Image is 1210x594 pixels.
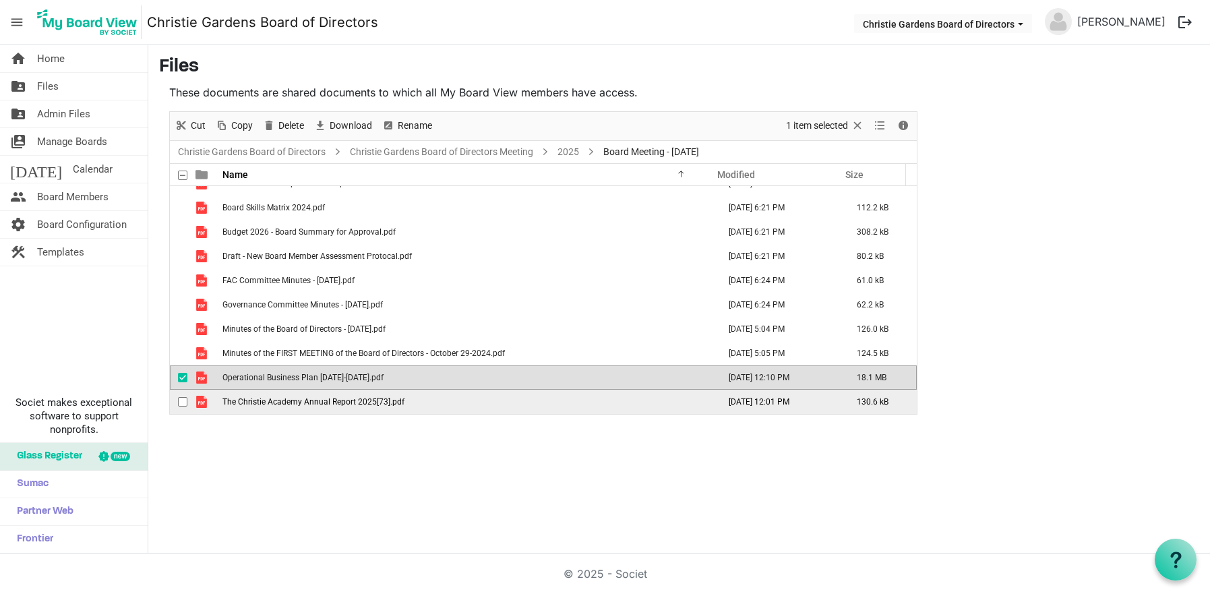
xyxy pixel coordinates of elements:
td: FAC Committee Minutes - January 21, 2025.pdf is template cell column header Name [218,268,715,293]
button: Details [895,117,913,134]
td: is template cell column header type [187,196,218,220]
span: Operational Business Plan [DATE]-[DATE].pdf [222,373,384,382]
a: Christie Gardens Board of Directors [147,9,378,36]
button: Download [311,117,375,134]
span: Board Members [37,183,109,210]
span: construction [10,239,26,266]
a: My Board View Logo [33,5,147,39]
button: Cut [173,117,208,134]
td: is template cell column header type [187,390,218,414]
span: 1 item selected [785,117,849,134]
span: switch_account [10,128,26,155]
span: Copy [230,117,254,134]
span: Sumac [10,471,49,498]
button: View dropdownbutton [872,117,888,134]
span: Board Configuration [37,211,127,238]
td: January 31, 2025 6:24 PM column header Modified [715,268,843,293]
td: 61.0 kB is template cell column header Size [843,268,917,293]
span: settings [10,211,26,238]
img: no-profile-picture.svg [1045,8,1072,35]
span: Manage Boards [37,128,107,155]
span: home [10,45,26,72]
span: Download [328,117,373,134]
span: Admin Files [37,100,90,127]
span: Minutes of the Board of Directors - [DATE].pdf [222,324,386,334]
a: [PERSON_NAME] [1072,8,1171,35]
div: View [869,112,892,140]
span: Minutes of the FIRST MEETING of the Board of Directors - October 29-2024.pdf [222,349,505,358]
td: checkbox [170,365,187,390]
img: My Board View Logo [33,5,142,39]
td: checkbox [170,268,187,293]
td: 308.2 kB is template cell column header Size [843,220,917,244]
td: checkbox [170,341,187,365]
span: Draft - New Board Member Assessment Protocal.pdf [222,251,412,261]
td: is template cell column header type [187,317,218,341]
span: Calendar [73,156,113,183]
span: folder_shared [10,100,26,127]
div: Cut [170,112,210,140]
span: Glass Register [10,443,82,470]
span: [DATE] [10,156,62,183]
span: Budget 2026 - Board Summary for Approval.pdf [222,227,396,237]
a: Christie Gardens Board of Directors Meeting [347,144,536,160]
span: Name [222,169,248,180]
td: is template cell column header type [187,244,218,268]
span: Frontier [10,526,53,553]
span: Cut [189,117,207,134]
span: Modified [717,169,755,180]
span: menu [4,9,30,35]
td: 80.2 kB is template cell column header Size [843,244,917,268]
span: Board Skills Matrix 2024.pdf [222,203,325,212]
td: February 20, 2025 5:05 PM column header Modified [715,341,843,365]
span: Home [37,45,65,72]
span: Partner Web [10,498,73,525]
td: The Christie Academy Annual Report 2025[73].pdf is template cell column header Name [218,390,715,414]
a: 2025 [555,144,582,160]
td: Minutes of the Board of Directors - February 4, 2025.pdf is template cell column header Name [218,317,715,341]
td: is template cell column header type [187,365,218,390]
button: Selection [784,117,867,134]
button: Rename [380,117,435,134]
span: people [10,183,26,210]
span: Rename [396,117,433,134]
a: Christie Gardens Board of Directors [175,144,328,160]
td: 62.2 kB is template cell column header Size [843,293,917,317]
span: Societ makes exceptional software to support nonprofits. [6,396,142,436]
td: checkbox [170,293,187,317]
button: Delete [260,117,307,134]
td: checkbox [170,196,187,220]
td: 124.5 kB is template cell column header Size [843,341,917,365]
span: The Christie Academy Annual Report 2025[73].pdf [222,397,404,407]
td: is template cell column header type [187,293,218,317]
td: February 04, 2025 12:10 PM column header Modified [715,365,843,390]
h3: Files [159,56,1199,79]
span: folder_shared [10,73,26,100]
td: is template cell column header type [187,220,218,244]
td: Budget 2026 - Board Summary for Approval.pdf is template cell column header Name [218,220,715,244]
div: Clear selection [781,112,869,140]
td: February 04, 2025 12:01 PM column header Modified [715,390,843,414]
td: is template cell column header type [187,268,218,293]
div: Copy [210,112,258,140]
td: January 31, 2025 6:21 PM column header Modified [715,244,843,268]
td: checkbox [170,244,187,268]
td: 18.1 MB is template cell column header Size [843,365,917,390]
span: Templates [37,239,84,266]
span: Board Meeting - [DATE] [601,144,702,160]
span: Board Financial Report 2024 12.pdf [222,179,352,188]
td: checkbox [170,390,187,414]
span: Size [845,169,864,180]
p: These documents are shared documents to which all My Board View members have access. [169,84,917,100]
td: Governance Committee Minutes - January 13, 2025.pdf is template cell column header Name [218,293,715,317]
td: 130.6 kB is template cell column header Size [843,390,917,414]
span: FAC Committee Minutes - [DATE].pdf [222,276,355,285]
td: checkbox [170,317,187,341]
td: February 20, 2025 5:04 PM column header Modified [715,317,843,341]
td: is template cell column header type [187,341,218,365]
span: Files [37,73,59,100]
td: Board Skills Matrix 2024.pdf is template cell column header Name [218,196,715,220]
button: Christie Gardens Board of Directors dropdownbutton [854,14,1032,33]
span: Governance Committee Minutes - [DATE].pdf [222,300,383,309]
button: logout [1171,8,1199,36]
